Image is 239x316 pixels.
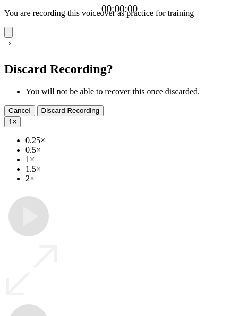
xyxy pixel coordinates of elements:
button: Cancel [4,105,35,116]
h2: Discard Recording? [4,62,235,76]
li: 2× [25,174,235,183]
li: You will not be able to recover this once discarded. [25,87,235,96]
li: 1.5× [25,164,235,174]
li: 1× [25,155,235,164]
button: Discard Recording [37,105,104,116]
a: 00:00:00 [101,3,138,15]
li: 0.5× [25,145,235,155]
span: 1 [8,118,12,126]
li: 0.25× [25,136,235,145]
p: You are recording this voiceover as practice for training [4,8,235,18]
button: 1× [4,116,21,127]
